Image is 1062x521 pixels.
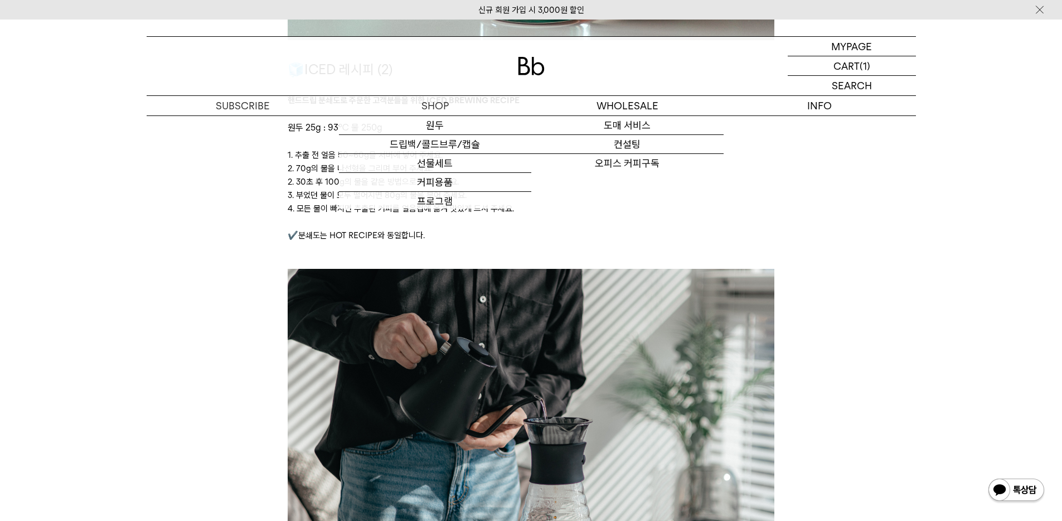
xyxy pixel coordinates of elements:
a: 커피용품 [339,173,531,192]
p: SEARCH [832,76,872,95]
p: 3. 부었던 물이 모두 떨어지면 80g의 물을 부어 주세요. [288,189,774,202]
p: 2. 70g의 물을 나선형을 그리며 부어 주세요. [288,162,774,175]
a: SUBSCRIBE [147,96,339,115]
a: 드립백/콜드브루/캡슐 [339,135,531,154]
p: INFO [724,96,916,115]
img: 로고 [518,57,545,75]
a: 도매 서비스 [531,116,724,135]
p: 2. 30초 후 100g의 물을 같은 방법으로 부어 주세요. [288,175,774,189]
a: 오피스 커피구독 [531,154,724,173]
a: 원두 [339,116,531,135]
a: 선물세트 [339,154,531,173]
p: WHOLESALE [531,96,724,115]
a: 프로그램 [339,192,531,211]
img: 카카오톡 채널 1:1 채팅 버튼 [987,477,1045,504]
p: 4. 모든 물이 빠지면 추출된 커피를 얼음컵에 옮겨 맛있게 드셔 주세요. ✔️분쇄도는 HOT RECIPE와 동일합니다. [288,202,774,242]
p: 1. 추출 전 얼음 50~60g을 서버에 넣어 주세요. [288,148,774,162]
a: 신규 회원 가입 시 3,000원 할인 [478,5,584,15]
p: (1) [860,56,870,75]
p: CART [833,56,860,75]
a: MYPAGE [788,37,916,56]
a: 컨설팅 [531,135,724,154]
a: SHOP [339,96,531,115]
p: MYPAGE [831,37,872,56]
a: CART (1) [788,56,916,76]
span: 원두 25g : 93℃ 물 250g [288,122,382,133]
